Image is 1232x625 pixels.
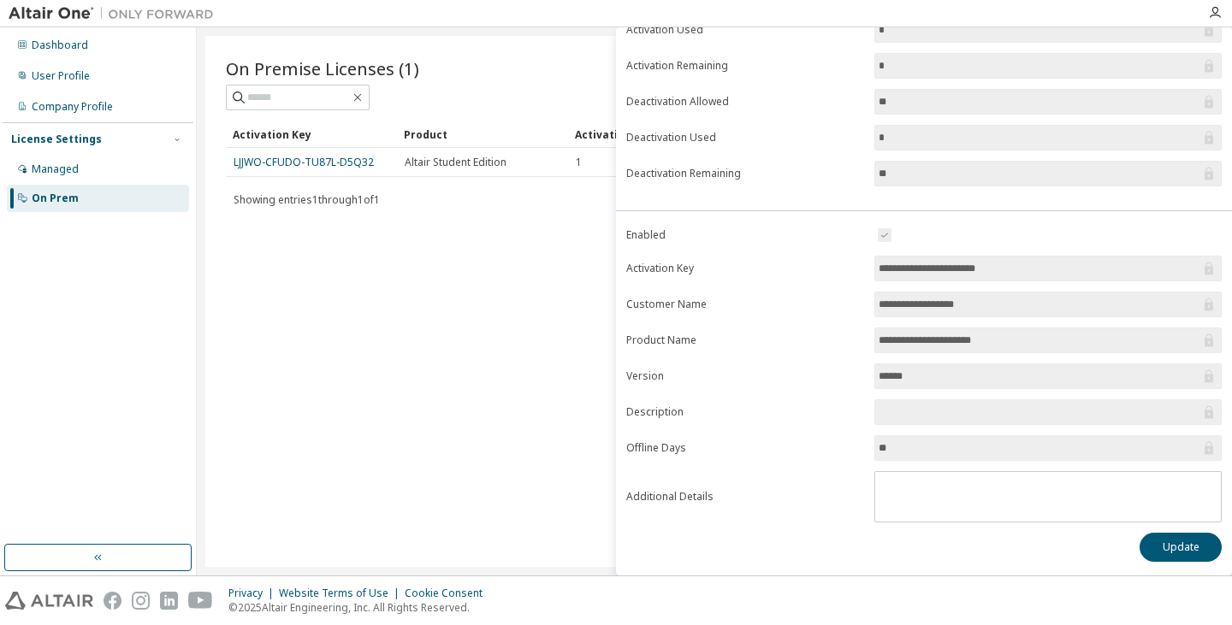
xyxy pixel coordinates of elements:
a: LJJWO-CFUDO-TU87L-D5Q32 [234,155,374,169]
div: Activation Key [233,121,390,148]
div: Managed [32,162,79,176]
label: Deactivation Allowed [626,95,864,109]
label: Product Name [626,333,864,347]
div: On Prem [32,192,79,205]
div: Company Profile [32,100,113,114]
img: linkedin.svg [160,592,178,610]
span: On Premise Licenses (1) [226,56,419,80]
label: Deactivation Remaining [626,167,864,180]
span: Altair Student Edition [405,156,506,169]
div: Dashboard [32,38,88,52]
label: Activation Remaining [626,59,864,73]
img: altair_logo.svg [5,592,93,610]
label: Activation Used [626,23,864,37]
img: facebook.svg [104,592,121,610]
div: Cookie Consent [405,587,493,600]
label: Additional Details [626,490,864,504]
button: Update [1140,533,1222,562]
label: Deactivation Used [626,131,864,144]
div: Privacy [228,587,279,600]
label: Offline Days [626,441,864,455]
img: youtube.svg [188,592,213,610]
label: Description [626,405,864,419]
div: Website Terms of Use [279,587,405,600]
div: License Settings [11,133,102,146]
div: User Profile [32,69,90,83]
p: © 2025 Altair Engineering, Inc. All Rights Reserved. [228,600,493,615]
label: Enabled [626,228,864,242]
img: instagram.svg [132,592,150,610]
img: Altair One [9,5,222,22]
span: Showing entries 1 through 1 of 1 [234,192,380,207]
label: Activation Key [626,262,864,275]
label: Customer Name [626,298,864,311]
span: 1 [576,156,582,169]
div: Activation Allowed [575,121,732,148]
label: Version [626,369,864,383]
div: Product [404,121,561,148]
